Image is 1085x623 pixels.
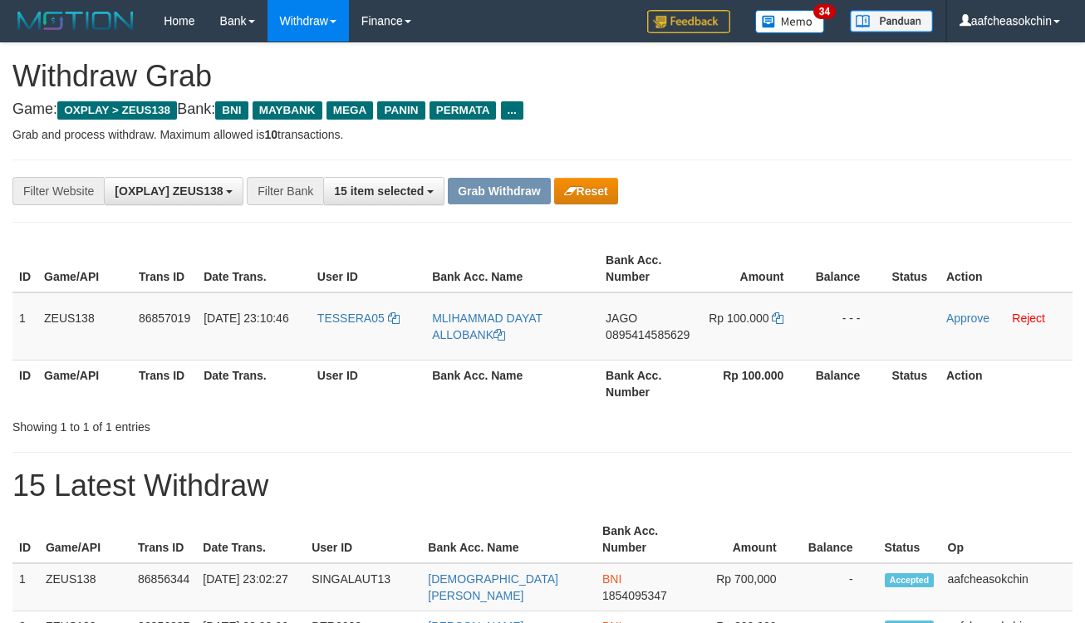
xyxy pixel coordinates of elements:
th: Trans ID [131,516,196,563]
td: aafcheasokchin [941,563,1073,611]
span: PERMATA [430,101,497,120]
th: Date Trans. [197,360,311,407]
th: Game/API [39,516,131,563]
img: Feedback.jpg [647,10,730,33]
th: Game/API [37,245,132,292]
a: [DEMOGRAPHIC_DATA][PERSON_NAME] [428,572,558,602]
span: Copy 0895414585629 to clipboard [606,328,690,341]
th: User ID [311,245,425,292]
span: MAYBANK [253,101,322,120]
h1: 15 Latest Withdraw [12,469,1073,503]
span: JAGO [606,311,637,325]
th: Game/API [37,360,132,407]
p: Grab and process withdraw. Maximum allowed is transactions. [12,126,1073,143]
span: 86857019 [139,311,190,325]
div: Showing 1 to 1 of 1 entries [12,412,439,435]
th: Op [941,516,1073,563]
th: Amount [691,516,802,563]
span: ... [501,101,523,120]
a: Reject [1012,311,1045,325]
td: [DATE] 23:02:27 [196,563,305,611]
th: Rp 100.000 [696,360,808,407]
span: Accepted [885,573,935,587]
button: Reset [554,178,618,204]
td: ZEUS138 [39,563,131,611]
span: BNI [602,572,621,586]
img: MOTION_logo.png [12,8,139,33]
th: Trans ID [132,245,197,292]
span: 34 [813,4,836,19]
th: Date Trans. [196,516,305,563]
th: Bank Acc. Name [425,360,599,407]
th: Bank Acc. Name [425,245,599,292]
td: 86856344 [131,563,196,611]
td: 1 [12,563,39,611]
td: - [802,563,878,611]
th: Amount [696,245,808,292]
img: Button%20Memo.svg [755,10,825,33]
th: Status [885,245,940,292]
th: Bank Acc. Number [599,360,696,407]
th: Bank Acc. Number [596,516,691,563]
a: Copy 100000 to clipboard [772,311,783,325]
th: ID [12,245,37,292]
strong: 10 [264,128,277,141]
th: Action [940,245,1073,292]
td: Rp 700,000 [691,563,802,611]
span: BNI [215,101,248,120]
span: PANIN [377,101,425,120]
td: SINGALAUT13 [305,563,421,611]
a: MLIHAMMAD DAYAT ALLOBANK [432,311,542,341]
th: Bank Acc. Number [599,245,696,292]
th: Balance [808,245,885,292]
th: Status [878,516,941,563]
th: ID [12,516,39,563]
th: ID [12,360,37,407]
button: Grab Withdraw [448,178,550,204]
th: Date Trans. [197,245,311,292]
div: Filter Website [12,177,104,205]
button: [OXPLAY] ZEUS138 [104,177,243,205]
span: [OXPLAY] ZEUS138 [115,184,223,198]
th: Balance [802,516,878,563]
h1: Withdraw Grab [12,60,1073,93]
th: Bank Acc. Name [421,516,596,563]
span: TESSERA05 [317,311,385,325]
span: MEGA [326,101,374,120]
span: 15 item selected [334,184,424,198]
a: Approve [946,311,989,325]
img: panduan.png [850,10,933,32]
th: Status [885,360,940,407]
div: Filter Bank [247,177,323,205]
th: Trans ID [132,360,197,407]
th: Balance [808,360,885,407]
a: TESSERA05 [317,311,400,325]
th: User ID [311,360,425,407]
th: User ID [305,516,421,563]
th: Action [940,360,1073,407]
td: 1 [12,292,37,361]
span: OXPLAY > ZEUS138 [57,101,177,120]
span: Copy 1854095347 to clipboard [602,589,667,602]
button: 15 item selected [323,177,444,205]
span: Rp 100.000 [709,311,768,325]
span: [DATE] 23:10:46 [204,311,288,325]
td: ZEUS138 [37,292,132,361]
h4: Game: Bank: [12,101,1073,118]
td: - - - [808,292,885,361]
